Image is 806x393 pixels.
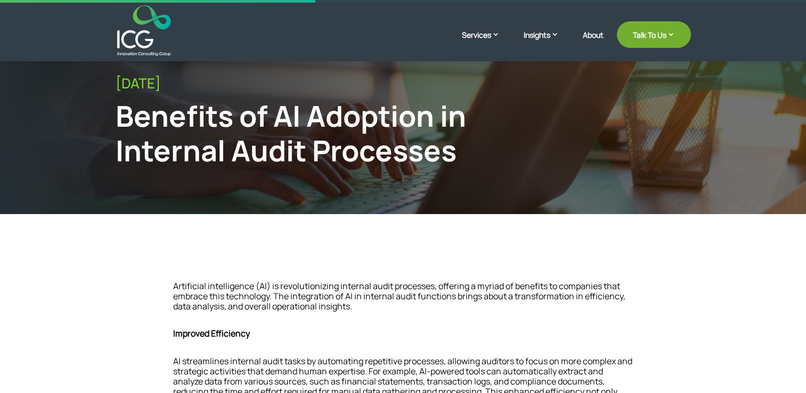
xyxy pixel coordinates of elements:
[617,21,691,48] a: Talk To Us
[173,281,633,321] p: Artificial intelligence (AI) is revolutionizing internal audit processes, offering a myriad of be...
[116,99,559,168] div: Benefits of AI Adoption in Internal Audit Processes
[173,327,250,339] strong: Improved Efficiency
[116,75,691,92] div: [DATE]
[524,29,569,56] a: Insights
[753,342,806,393] iframe: Chat Widget
[117,5,171,56] img: ICG
[583,31,604,56] a: About
[462,29,510,56] a: Services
